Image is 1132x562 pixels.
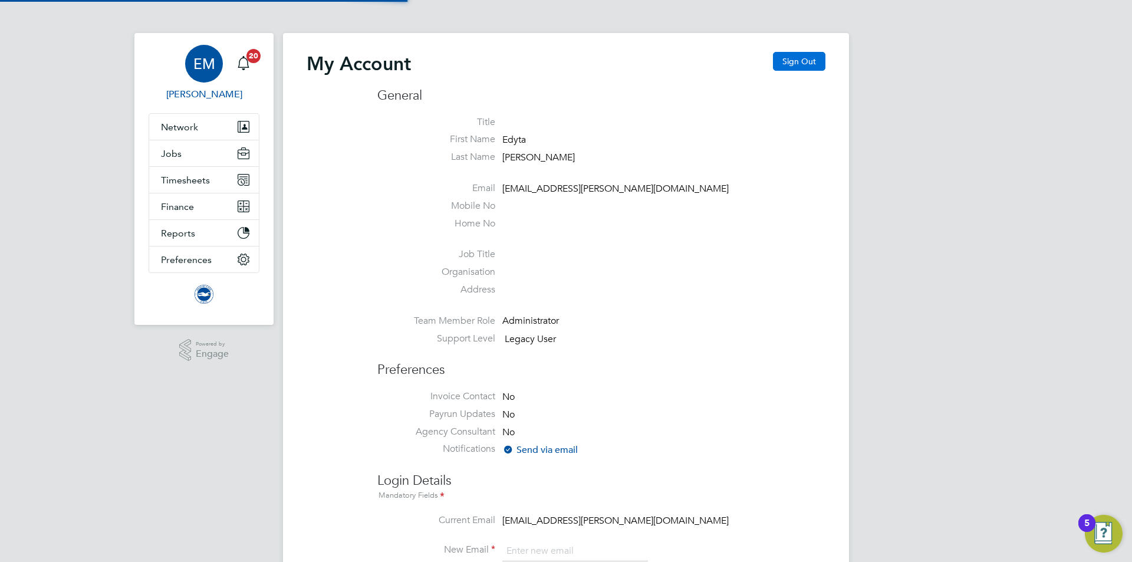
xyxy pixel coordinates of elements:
label: Current Email [377,514,495,527]
span: No [502,426,515,438]
span: Edyta Marchant [149,87,259,101]
label: First Name [377,133,495,146]
button: Preferences [149,247,259,272]
label: Invoice Contact [377,390,495,403]
span: Jobs [161,148,182,159]
button: Jobs [149,140,259,166]
h2: My Account [307,52,411,75]
span: [EMAIL_ADDRESS][PERSON_NAME][DOMAIN_NAME] [502,515,729,527]
span: Powered by [196,339,229,349]
a: EM[PERSON_NAME] [149,45,259,101]
h3: Preferences [377,350,825,379]
a: Go to home page [149,285,259,304]
span: Timesheets [161,175,210,186]
span: No [502,409,515,420]
span: Legacy User [505,333,556,345]
label: New Email [377,544,495,556]
span: Send via email [502,444,578,456]
div: Administrator [502,315,614,327]
span: [EMAIL_ADDRESS][PERSON_NAME][DOMAIN_NAME] [502,183,729,195]
span: Network [161,121,198,133]
div: 5 [1084,523,1090,538]
div: Mandatory Fields [377,489,825,502]
label: Payrun Updates [377,408,495,420]
h3: Login Details [377,461,825,502]
label: Job Title [377,248,495,261]
span: 20 [246,49,261,63]
span: Preferences [161,254,212,265]
nav: Main navigation [134,33,274,325]
label: Email [377,182,495,195]
button: Network [149,114,259,140]
h3: General [377,87,825,104]
span: EM [193,56,215,71]
button: Finance [149,193,259,219]
label: Notifications [377,443,495,455]
button: Reports [149,220,259,246]
span: Reports [161,228,195,239]
label: Title [377,116,495,129]
a: 20 [232,45,255,83]
input: Enter new email [502,541,648,562]
label: Last Name [377,151,495,163]
span: No [502,391,515,403]
label: Team Member Role [377,315,495,327]
span: [PERSON_NAME] [502,152,575,163]
label: Mobile No [377,200,495,212]
img: brightonandhovealbion-logo-retina.png [195,285,213,304]
button: Open Resource Center, 5 new notifications [1085,515,1123,553]
span: Finance [161,201,194,212]
label: Address [377,284,495,296]
span: Engage [196,349,229,359]
button: Timesheets [149,167,259,193]
span: Edyta [502,134,526,146]
a: Powered byEngage [179,339,229,361]
label: Support Level [377,333,495,345]
button: Sign Out [773,52,825,71]
label: Organisation [377,266,495,278]
label: Agency Consultant [377,426,495,438]
label: Home No [377,218,495,230]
